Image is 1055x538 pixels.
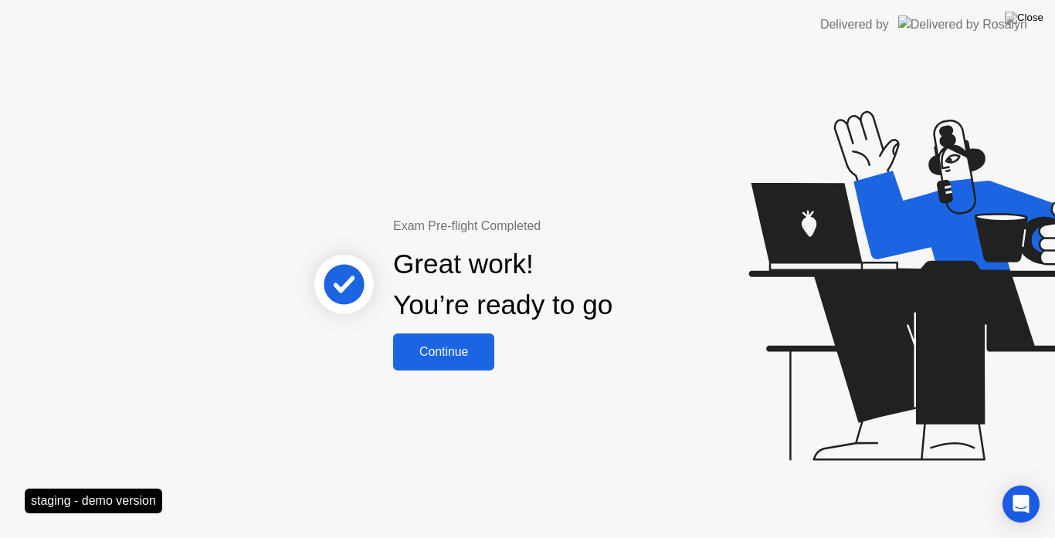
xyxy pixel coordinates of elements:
[1005,12,1043,24] img: Close
[393,244,612,326] div: Great work! You’re ready to go
[398,345,490,359] div: Continue
[820,15,889,34] div: Delivered by
[393,217,712,235] div: Exam Pre-flight Completed
[25,489,162,513] div: staging - demo version
[898,15,1027,33] img: Delivered by Rosalyn
[1002,486,1040,523] div: Open Intercom Messenger
[393,333,494,371] button: Continue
